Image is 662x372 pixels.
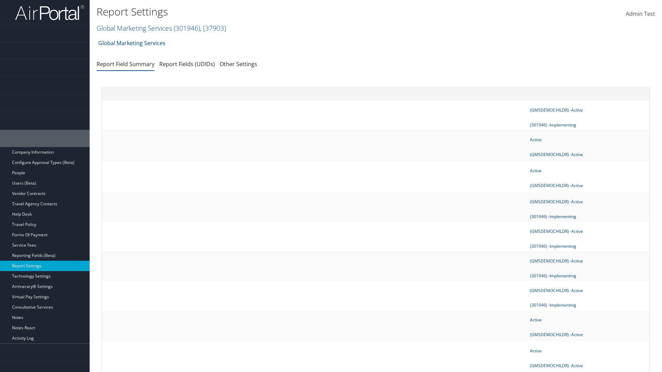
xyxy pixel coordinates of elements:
[530,182,631,189] span: (GMSDEMOCHILDR) - Active
[102,161,135,192] td: 1
[350,91,390,98] div: ✔ indicates the toggle is On and there is an association between Reporting Fields that is documen...
[16,24,43,42] span: Dashboards
[530,340,538,348] span: QA
[323,292,327,299] span: ✓
[16,60,42,77] span: Book Travel
[530,362,631,369] span: (GMSDEMOCHILDR) - Active
[323,173,327,180] span: ✕
[368,142,372,149] span: ✕
[368,204,372,210] span: ✕
[102,222,135,251] td: 10
[530,251,586,259] span: GMSDEMO TEST CLIENT
[138,91,236,98] div: Name assigned to the specific Reporting Field.
[530,243,629,249] span: (301946) - Implementing
[251,263,255,269] span: ✕
[396,263,417,269] span: No notes
[468,222,526,251] td: In Profile
[395,91,419,98] div: Free form text displaying here provides instructions explaining Reporting Field Linkage (see Repo...
[16,77,52,94] span: Travel Approval
[468,161,526,192] td: None
[530,213,629,220] span: (301946) - Implementing
[530,130,584,138] span: GMSDEMO GrandChild
[283,142,287,149] span: ✓
[530,176,586,184] span: GMSDEMO TEST CLIENT
[283,204,287,210] span: ✓
[530,222,586,229] span: GMSDEMO TEST CLIENT
[16,42,27,59] span: Trips
[530,266,591,274] span: Global Marketing Services
[396,354,417,360] span: No notes
[368,323,372,329] span: ✕
[102,130,135,161] td: 1
[200,23,226,33] span: , [ 37903 ]
[323,233,327,240] span: ✓
[105,91,132,98] div: Number assigned to the specific Reporting Field. Displays sequentially, low to high.
[422,161,468,192] td: None
[251,112,255,118] span: ✕
[283,292,287,299] span: ✓
[530,317,591,323] span: Active
[468,281,526,311] td: In Profile
[97,60,154,68] a: Report Field Summary
[135,161,239,192] td: Test Report Dummy
[98,36,165,50] a: Global Marketing Services
[15,4,84,21] img: airportal-logo.png
[530,145,586,153] span: GMSDEMO TEST CLIENT
[251,173,255,180] span: ✕
[368,263,372,269] span: ✕
[283,354,287,360] span: ✓
[283,233,287,240] span: ✓
[102,251,135,281] td: 17
[97,4,469,19] h1: Report Settings
[135,311,239,342] td: test99
[396,234,417,240] span: No notes
[16,344,51,361] span: Employee Tools
[530,311,584,318] span: GMSDEMO GrandChild
[368,173,372,180] span: ✕
[468,251,526,281] td: In Profile
[174,23,200,33] span: ( 301946 )
[530,107,631,113] span: (GMSDEMOCHILDR) - Active
[530,348,591,354] span: Active
[251,233,255,240] span: ✕
[422,192,468,222] td: None
[251,292,255,299] span: ✕
[530,331,631,338] span: (GMSDEMOCHILDR) - Active
[159,60,215,68] a: Report Fields (UDIDs)
[422,222,468,251] td: None
[323,354,327,360] span: ✕
[368,354,372,360] span: ✕
[251,204,255,210] span: ✓
[530,272,629,279] span: (301946) - Implementing
[241,91,265,98] div: ✔ indicates the toggle is On and the Reporting Field is active and will be used by downstream sys...
[530,207,591,215] span: Global Marketing Services
[251,323,255,329] span: ✓
[305,91,344,98] div: ✔ indicates the toggle is On and values and the Customer has a set of values they want loaded for...
[135,251,239,281] td: test currency
[530,237,591,244] span: Global Marketing Services
[135,130,239,161] td: test1
[468,101,526,130] td: None
[396,204,417,210] span: No notes
[396,174,417,180] span: No notes
[396,112,417,118] span: No notes
[626,10,655,18] span: Admin Test
[530,160,538,167] span: QA
[323,323,327,329] span: ✕
[530,198,631,205] span: (GMSDEMOCHILDR) - Active
[422,251,468,281] td: None
[102,101,135,130] td: 1
[422,130,468,161] td: None
[626,3,655,25] a: Admin Test
[468,311,526,342] td: In Profile
[323,112,327,118] span: ✕
[468,130,526,161] td: In Profile
[530,296,591,303] span: Global Marketing Services
[471,91,524,98] div: Displays the drop-down list value selected and designates where the the Reporting Field value ori...
[323,142,327,149] span: ✓
[530,161,584,169] span: GMSDEMO GrandChild
[220,60,257,68] a: Other Settings
[283,112,287,118] span: ✓
[102,311,135,342] td: 99
[422,281,468,311] td: None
